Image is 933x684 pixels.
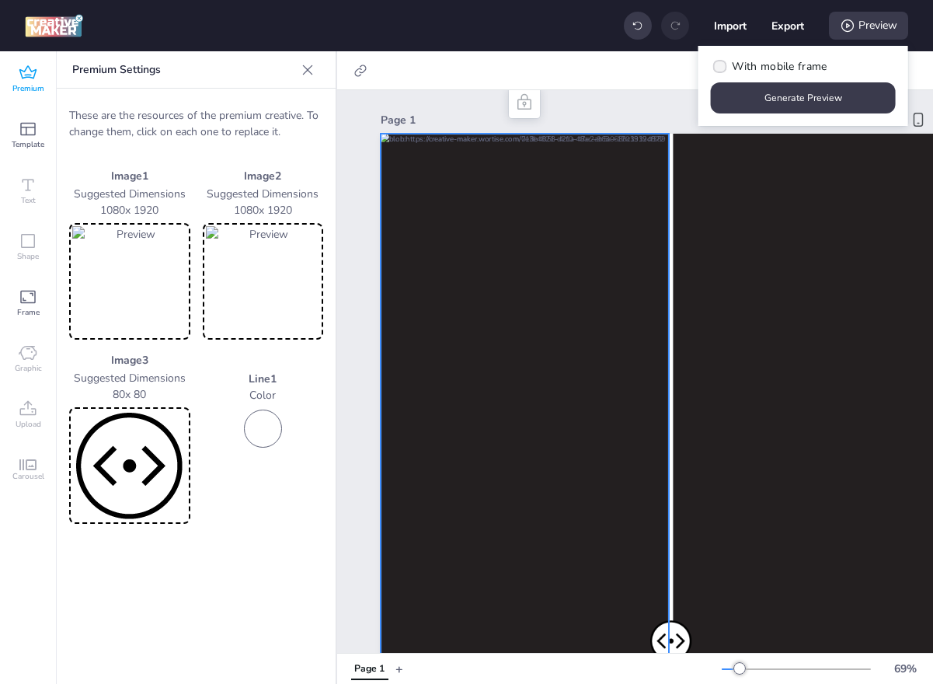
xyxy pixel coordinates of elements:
[69,186,190,202] p: Suggested Dimensions
[69,352,190,368] p: Image 3
[203,186,324,202] p: Suggested Dimensions
[771,9,804,42] button: Export
[72,51,295,89] p: Premium Settings
[381,112,817,128] div: Page 1
[69,370,190,386] p: Suggested Dimensions
[17,306,40,319] span: Frame
[203,371,324,387] p: Line 1
[72,226,187,337] img: Preview
[12,82,44,95] span: Premium
[69,202,190,218] p: 1080 x 1920
[343,655,395,682] div: Tabs
[829,12,908,40] div: Preview
[25,14,83,37] img: logo Creative Maker
[203,202,324,218] p: 1080 x 1920
[732,58,827,75] span: With mobile frame
[12,138,44,151] span: Template
[72,410,187,521] img: Preview
[203,387,324,403] p: Color
[17,250,39,263] span: Shape
[69,168,190,184] p: Image 1
[69,107,323,140] p: These are the resources of the premium creative. To change them, click on each one to replace it.
[206,226,321,337] img: Preview
[21,194,36,207] span: Text
[12,470,44,483] span: Carousel
[203,168,324,184] p: Image 2
[395,655,403,682] button: +
[15,362,42,375] span: Graphic
[886,661,924,677] div: 69 %
[711,82,896,113] button: Generate Preview
[714,9,747,42] button: Import
[16,418,41,431] span: Upload
[354,662,385,676] div: Page 1
[69,386,190,403] p: 80 x 80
